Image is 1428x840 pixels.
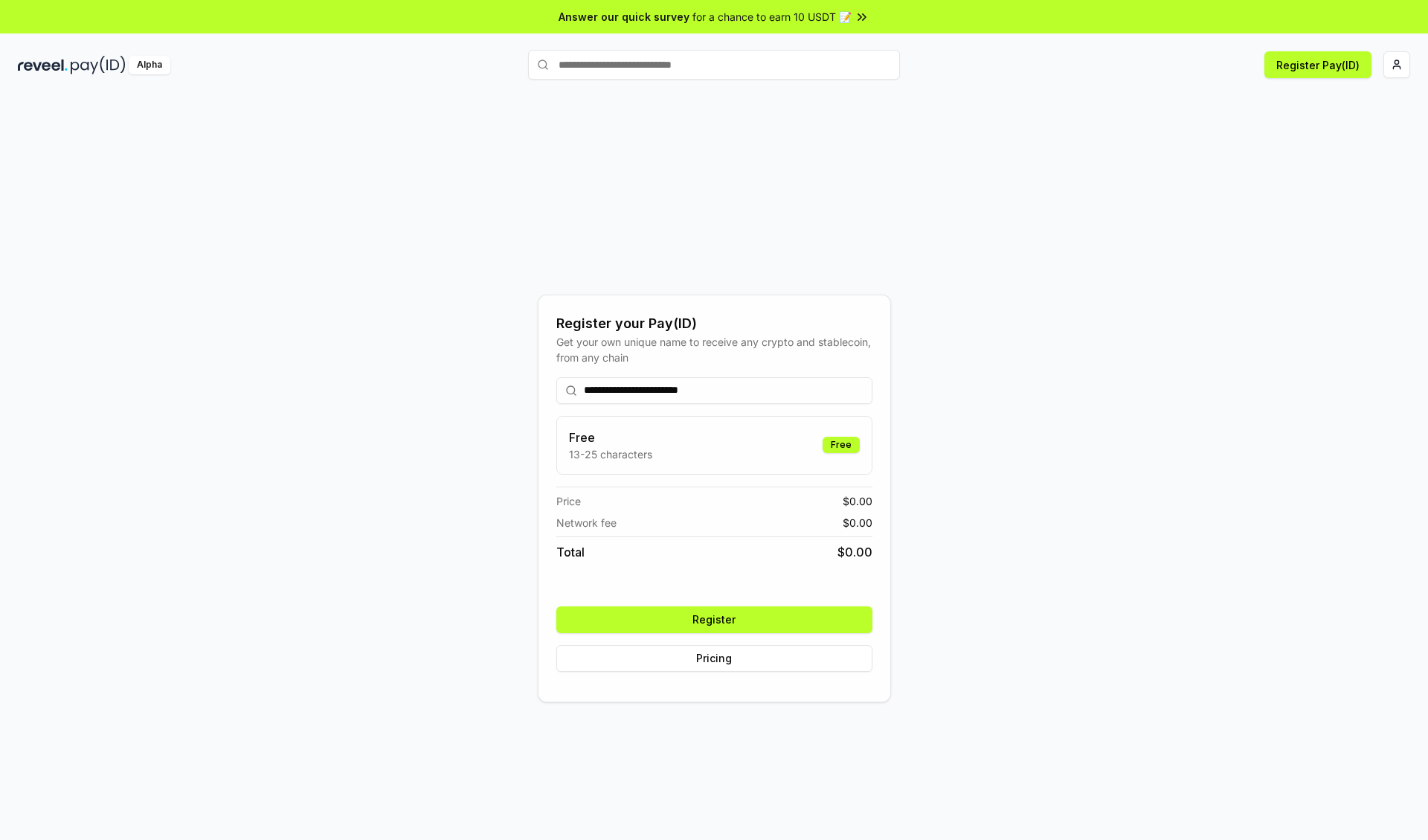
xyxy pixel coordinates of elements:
[556,313,872,334] div: Register your Pay(ID)
[556,334,872,365] div: Get your own unique name to receive any crypto and stablecoin, from any chain
[556,515,617,530] span: Network fee
[569,446,652,462] p: 13-25 characters
[18,56,68,74] img: reveel_dark
[129,56,170,74] div: Alpha
[556,606,872,633] button: Register
[692,9,852,25] span: for a chance to earn 10 USDT 📝
[843,515,872,530] span: $ 0.00
[837,543,872,561] span: $ 0.00
[559,9,689,25] span: Answer our quick survey
[843,493,872,509] span: $ 0.00
[1264,51,1371,78] button: Register Pay(ID)
[556,493,581,509] span: Price
[71,56,126,74] img: pay_id
[569,429,652,446] h3: Free
[556,543,585,561] span: Total
[556,645,872,672] button: Pricing
[823,437,860,453] div: Free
